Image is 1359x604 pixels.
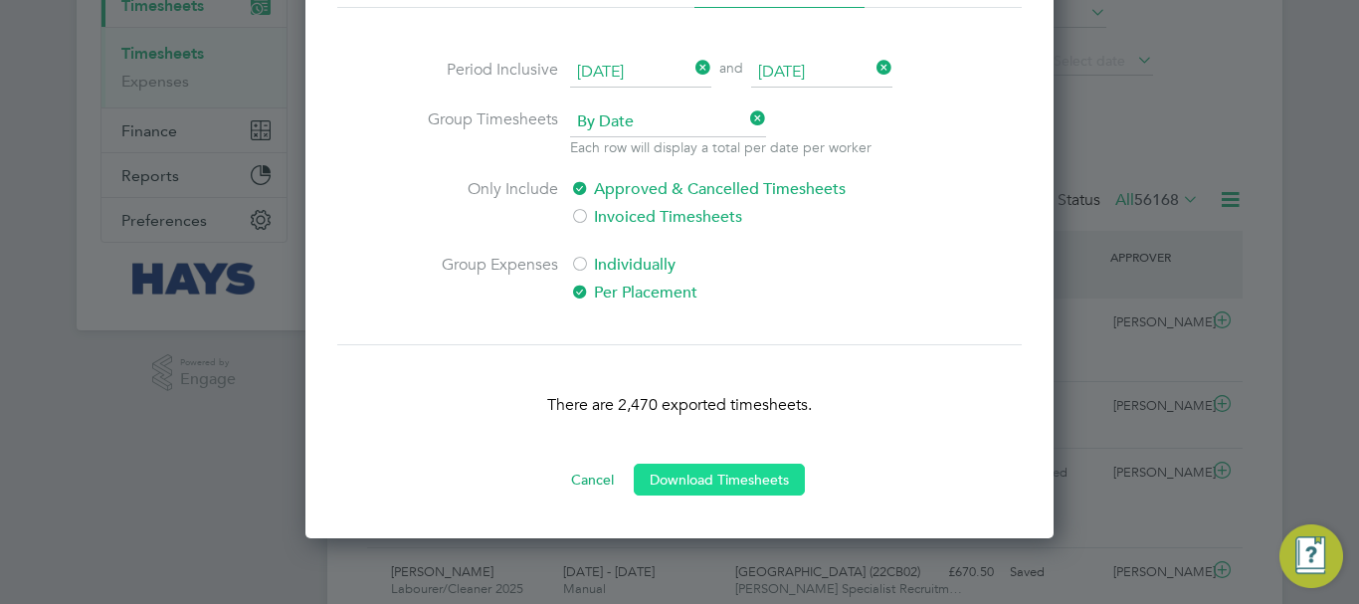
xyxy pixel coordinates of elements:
[570,205,903,229] label: Invoiced Timesheets
[409,107,558,153] label: Group Timesheets
[570,107,766,137] span: By Date
[570,281,903,304] label: Per Placement
[409,177,558,229] label: Only Include
[337,393,1022,417] p: There are 2,470 exported timesheets.
[409,58,558,84] label: Period Inclusive
[1279,524,1343,588] button: Engage Resource Center
[751,58,892,88] input: Select one
[570,177,903,201] label: Approved & Cancelled Timesheets
[570,253,903,277] label: Individually
[711,58,751,88] span: and
[570,58,711,88] input: Select one
[634,464,805,496] button: Download Timesheets
[570,137,872,157] p: Each row will display a total per date per worker
[409,253,558,304] label: Group Expenses
[555,464,630,496] button: Cancel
